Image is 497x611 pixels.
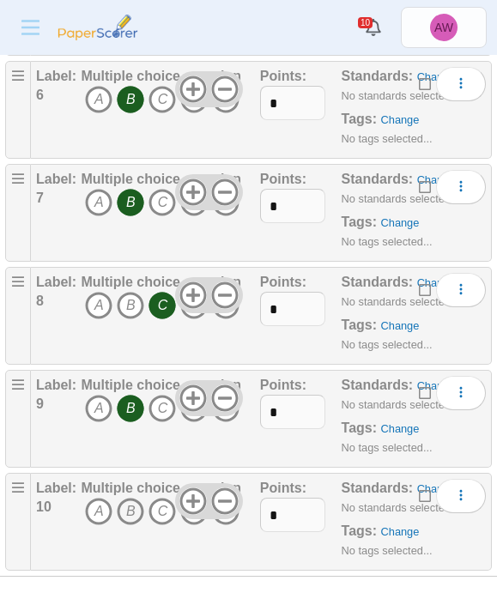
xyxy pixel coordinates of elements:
div: Drag handle [5,473,31,571]
button: Menu [10,10,51,45]
a: Change [417,482,456,495]
b: Tags: [342,215,377,229]
a: Change [417,173,456,186]
b: 7 [36,191,44,205]
b: Label: [36,481,76,495]
small: No standards selected... [342,501,460,514]
b: Standards: [342,378,414,392]
i: B [117,189,144,216]
b: 10 [36,499,52,514]
b: Label: [36,378,76,392]
b: Standards: [342,275,414,289]
small: No standards selected... [342,89,460,102]
span: Adam Williams [434,21,453,33]
b: Multiple choice question [81,172,241,186]
span: Adam Williams [430,14,458,41]
a: Alerts [355,9,392,46]
b: Multiple choice question [81,275,241,289]
div: Drag handle [5,370,31,468]
i: A [85,292,112,319]
a: Change [381,113,420,126]
button: More options [436,376,486,410]
i: C [148,292,176,319]
b: Tags: [342,523,377,538]
small: No tags selected... [342,132,433,145]
b: Points: [260,481,306,495]
a: Change [417,379,456,392]
a: Change [381,216,420,229]
small: No standards selected... [342,295,460,308]
b: Standards: [342,172,414,186]
i: B [117,292,144,319]
i: C [148,189,176,216]
b: Label: [36,172,76,186]
a: Change [381,422,420,435]
i: B [117,86,144,113]
a: Change [417,276,456,289]
b: Label: [36,275,76,289]
b: Label: [36,69,76,83]
i: A [85,189,112,216]
i: A [85,498,112,525]
b: Tags: [342,318,377,332]
button: More options [436,273,486,307]
button: More options [436,479,486,513]
i: B [117,395,144,422]
i: C [148,395,176,422]
img: PaperScorer [55,15,141,40]
b: Tags: [342,420,377,435]
b: 6 [36,88,44,102]
button: More options [436,67,486,101]
a: Adam Williams [401,7,487,48]
b: Points: [260,275,306,289]
small: No standards selected... [342,398,460,411]
a: Change [417,70,456,83]
i: A [85,395,112,422]
a: Change [381,319,420,332]
small: No tags selected... [342,338,433,351]
b: Points: [260,69,306,83]
b: Points: [260,172,306,186]
b: Standards: [342,481,414,495]
a: Change [381,525,420,538]
b: Standards: [342,69,414,83]
b: Points: [260,378,306,392]
div: Drag handle [5,164,31,262]
b: Multiple choice question [81,69,241,83]
i: C [148,86,176,113]
small: No tags selected... [342,544,433,557]
i: B [117,498,144,525]
b: 9 [36,396,44,411]
small: No standards selected... [342,192,460,205]
b: Multiple choice question [81,481,241,495]
b: Tags: [342,112,377,126]
div: Drag handle [5,267,31,365]
b: Multiple choice question [81,378,241,392]
small: No tags selected... [342,235,433,248]
div: Drag handle [5,61,31,159]
i: C [148,498,176,525]
i: A [85,86,112,113]
button: More options [436,170,486,204]
small: No tags selected... [342,441,433,454]
b: 8 [36,293,44,308]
